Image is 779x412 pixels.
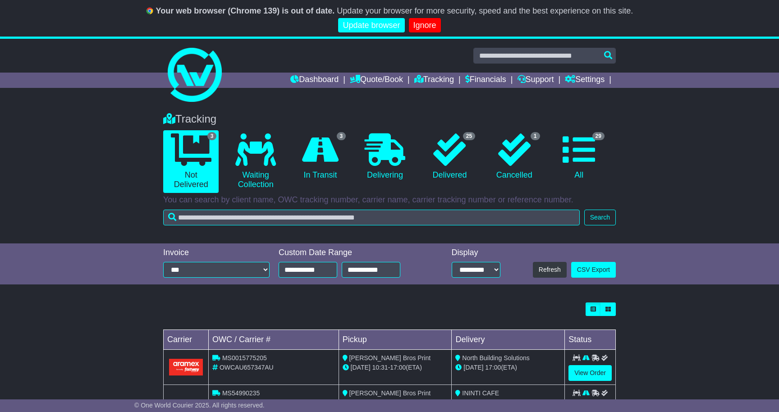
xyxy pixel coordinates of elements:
[452,248,500,258] div: Display
[337,132,346,140] span: 3
[414,73,454,88] a: Tracking
[349,389,431,397] span: [PERSON_NAME] Bros Print
[533,262,567,278] button: Refresh
[337,6,633,15] span: Update your browser for more security, speed and the best experience on this site.
[220,364,274,371] span: OWCAU657347AU
[357,130,412,183] a: Delivering
[565,73,605,88] a: Settings
[462,389,499,397] span: ININTI CAFE
[462,354,529,362] span: North Building Solutions
[351,364,371,371] span: [DATE]
[343,363,448,372] div: - (ETA)
[163,130,219,193] a: 3 Not Delivered
[164,330,209,350] td: Carrier
[339,330,452,350] td: Pickup
[485,364,501,371] span: 17:00
[163,195,616,205] p: You can search by client name, OWC tracking number, carrier name, carrier tracking number or refe...
[163,248,270,258] div: Invoice
[159,113,620,126] div: Tracking
[465,73,506,88] a: Financials
[452,330,565,350] td: Delivery
[455,363,561,372] div: (ETA)
[222,389,260,397] span: MS54990235
[463,364,483,371] span: [DATE]
[209,330,339,350] td: OWC / Carrier #
[409,18,441,33] a: Ignore
[422,130,477,183] a: 25 Delivered
[293,130,348,183] a: 3 In Transit
[455,398,561,407] div: (ETA)
[343,398,448,407] div: - (ETA)
[134,402,265,409] span: © One World Courier 2025. All rights reserved.
[518,73,554,88] a: Support
[486,130,542,183] a: 1 Cancelled
[169,359,203,375] img: Aramex.png
[338,18,404,33] a: Update browser
[390,364,406,371] span: 17:00
[531,132,540,140] span: 1
[565,330,616,350] td: Status
[279,248,423,258] div: Custom Date Range
[349,354,431,362] span: [PERSON_NAME] Bros Print
[584,210,616,225] button: Search
[222,354,267,362] span: MS0015775205
[463,132,475,140] span: 25
[372,364,388,371] span: 10:31
[568,365,612,381] a: View Order
[290,73,339,88] a: Dashboard
[350,73,403,88] a: Quote/Book
[156,6,335,15] b: Your web browser (Chrome 139) is out of date.
[551,130,607,183] a: 29 All
[592,132,605,140] span: 29
[571,262,616,278] a: CSV Export
[207,132,217,140] span: 3
[228,130,283,193] a: Waiting Collection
